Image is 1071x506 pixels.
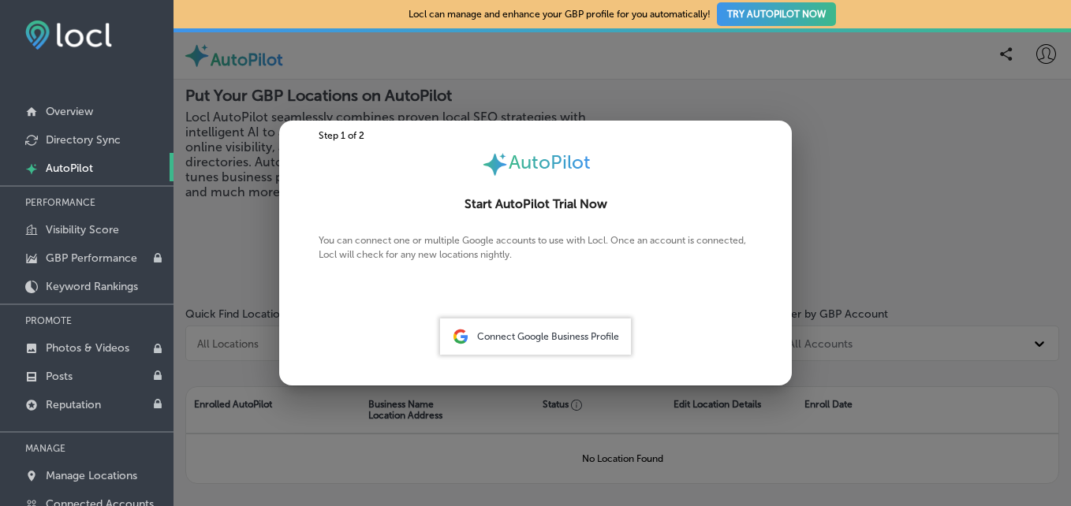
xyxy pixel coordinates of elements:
img: fda3e92497d09a02dc62c9cd864e3231.png [25,20,112,50]
p: Posts [46,370,73,383]
p: Overview [46,105,93,118]
img: autopilot-icon [481,151,509,178]
p: Reputation [46,398,101,411]
p: Visibility Score [46,223,119,236]
div: Step 1 of 2 [279,130,792,141]
span: Connect Google Business Profile [477,331,619,342]
p: GBP Performance [46,251,137,265]
span: AutoPilot [509,151,591,173]
p: AutoPilot [46,162,93,175]
p: You can connect one or multiple Google accounts to use with Locl. Once an account is connected, L... [319,233,752,281]
button: TRY AUTOPILOT NOW [717,2,836,26]
h2: Start AutoPilot Trial Now [298,197,773,211]
p: Keyword Rankings [46,280,138,293]
p: Manage Locations [46,469,137,482]
p: Directory Sync [46,133,121,147]
p: Photos & Videos [46,341,129,355]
